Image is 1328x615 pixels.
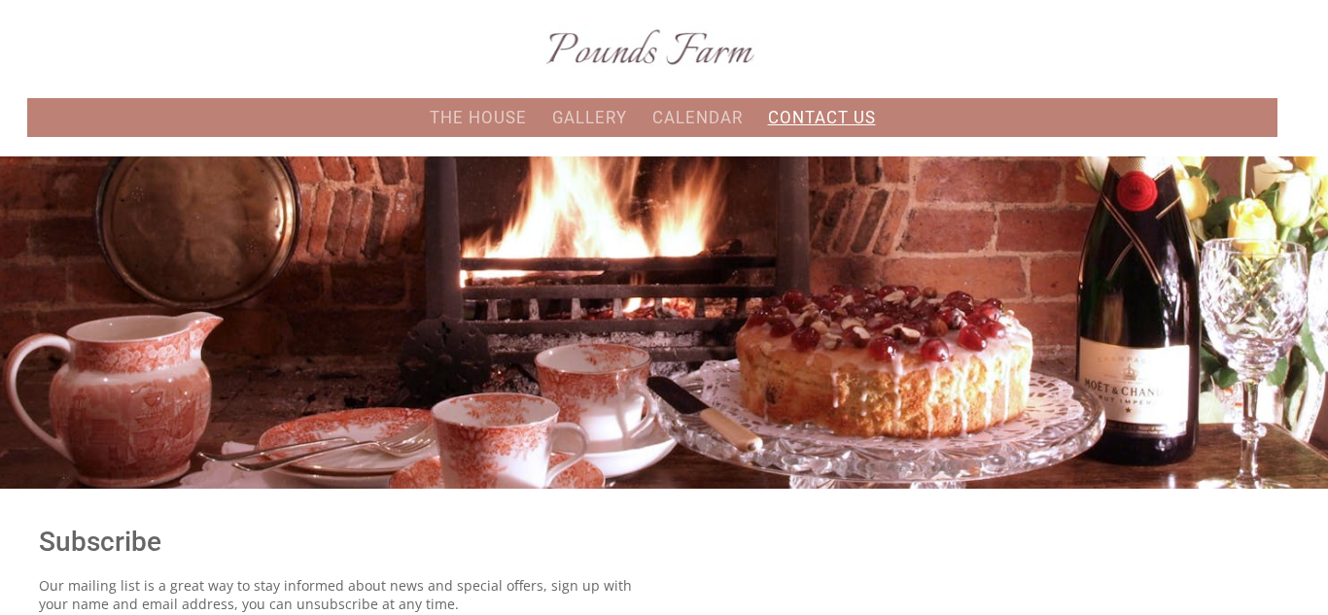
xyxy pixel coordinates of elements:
[430,108,527,127] a: The House
[768,108,876,127] a: Contact Us
[39,526,641,558] h1: Subscribe
[552,108,627,127] a: Gallery
[39,576,641,613] p: Our mailing list is a great way to stay informed about news and special offers, sign up with your...
[531,23,774,74] img: Pounds Farm
[652,108,743,127] a: Calendar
